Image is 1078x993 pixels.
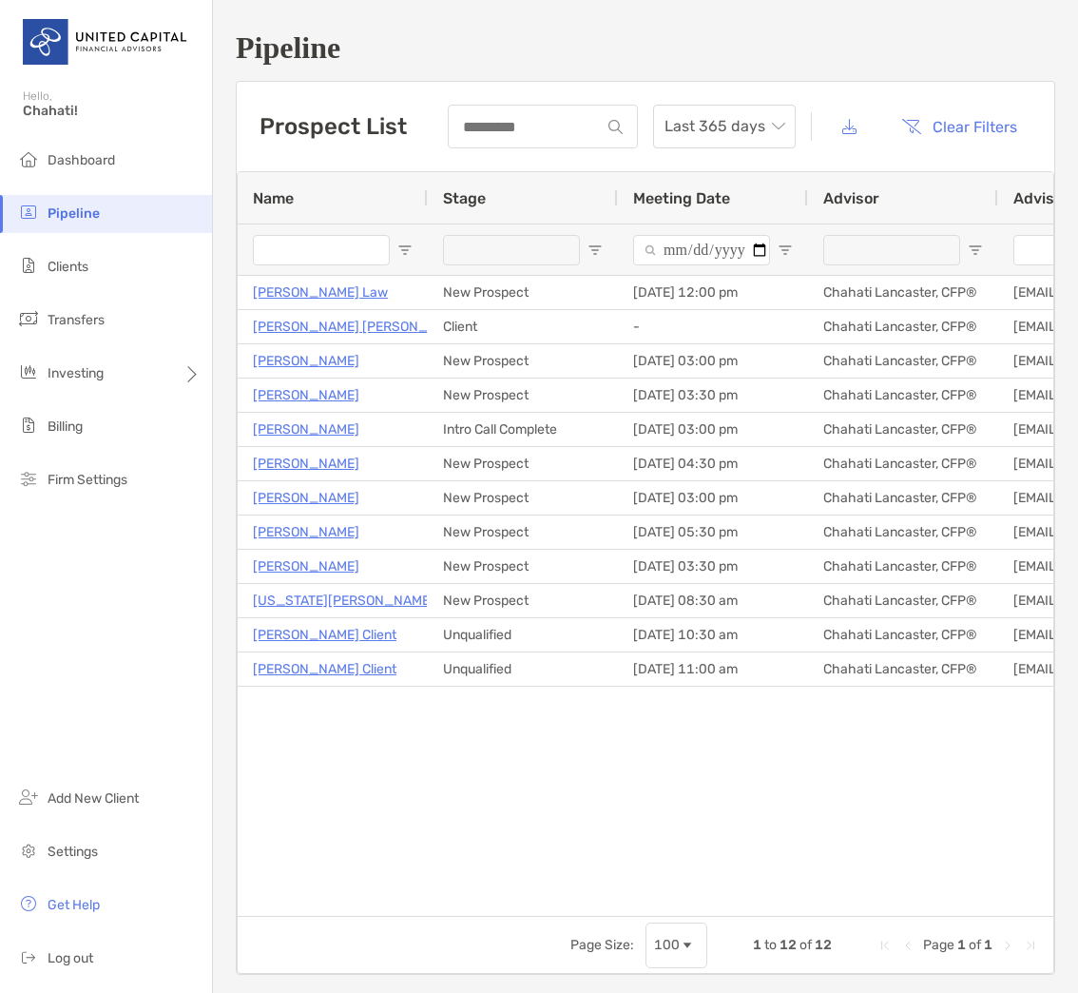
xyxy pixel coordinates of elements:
div: Chahati Lancaster, CFP® [808,276,998,309]
img: settings icon [17,839,40,862]
a: [PERSON_NAME] [253,383,359,407]
span: Name [253,189,294,207]
img: United Capital Logo [23,8,189,76]
span: Advisor [823,189,879,207]
div: New Prospect [428,447,618,480]
div: - [618,310,808,343]
button: Open Filter Menu [587,243,603,258]
div: Intro Call Complete [428,413,618,446]
span: Firm Settings [48,472,127,488]
div: Previous Page [900,938,915,953]
div: [DATE] 08:30 am [618,584,808,617]
div: Chahati Lancaster, CFP® [808,584,998,617]
div: New Prospect [428,379,618,412]
div: Page Size: [570,937,634,953]
button: Clear Filters [887,106,1031,147]
span: Pipeline [48,205,100,222]
div: Client [428,310,618,343]
div: New Prospect [428,516,618,549]
span: Add New Client [48,790,139,807]
span: Clients [48,259,88,275]
div: [DATE] 10:30 am [618,618,808,652]
div: [DATE] 03:00 pm [618,413,808,446]
div: First Page [877,938,893,953]
a: [PERSON_NAME] [253,520,359,544]
span: Page [923,937,954,953]
span: of [799,937,812,953]
img: pipeline icon [17,201,40,224]
span: 1 [957,937,966,953]
div: [DATE] 12:00 pm [618,276,808,309]
div: [DATE] 04:30 pm [618,447,808,480]
img: input icon [608,120,623,134]
a: [PERSON_NAME] [253,555,359,578]
span: Stage [443,189,486,207]
img: billing icon [17,414,40,437]
img: firm-settings icon [17,467,40,490]
a: [PERSON_NAME] [253,486,359,510]
a: [PERSON_NAME] Law [253,281,388,304]
div: 100 [654,937,680,953]
span: 12 [780,937,797,953]
span: Chahati! [23,103,201,119]
button: Open Filter Menu [968,243,983,258]
input: Name Filter Input [253,235,390,265]
a: [PERSON_NAME] [253,452,359,476]
a: [US_STATE][PERSON_NAME] [253,589,434,613]
div: New Prospect [428,550,618,583]
div: Next Page [1000,938,1015,953]
div: Unqualified [428,652,618,686]
span: Get Help [48,897,100,913]
img: add_new_client icon [17,786,40,808]
img: clients icon [17,254,40,277]
div: Chahati Lancaster, CFP® [808,618,998,652]
div: Chahati Lancaster, CFP® [808,652,998,686]
span: 1 [753,937,761,953]
div: Page Size [645,923,707,968]
span: 1 [984,937,992,953]
h3: Prospect List [260,113,407,140]
span: Billing [48,419,83,435]
a: [PERSON_NAME] [253,349,359,373]
img: transfers icon [17,307,40,330]
div: [DATE] 03:00 pm [618,481,808,515]
div: [DATE] 05:30 pm [618,516,808,549]
span: to [764,937,777,953]
input: Meeting Date Filter Input [633,235,770,265]
img: logout icon [17,945,40,968]
div: [DATE] 11:00 am [618,652,808,686]
a: [PERSON_NAME] Client [253,623,396,647]
div: Chahati Lancaster, CFP® [808,481,998,515]
div: Chahati Lancaster, CFP® [808,413,998,446]
a: [PERSON_NAME] Client [253,657,396,681]
img: get-help icon [17,892,40,915]
div: [DATE] 03:30 pm [618,379,808,412]
a: [PERSON_NAME] [253,418,359,441]
div: Last Page [1023,938,1038,953]
div: Chahati Lancaster, CFP® [808,447,998,480]
button: Open Filter Menu [397,243,413,258]
img: investing icon [17,360,40,383]
img: dashboard icon [17,147,40,170]
div: Chahati Lancaster, CFP® [808,516,998,549]
a: [PERSON_NAME] [PERSON_NAME] [253,315,469,339]
span: Investing [48,365,104,381]
span: Transfers [48,312,105,328]
span: Dashboard [48,152,115,168]
div: [DATE] 03:30 pm [618,550,808,583]
span: 12 [815,937,832,953]
span: Settings [48,844,98,860]
div: Chahati Lancaster, CFP® [808,344,998,378]
div: [DATE] 03:00 pm [618,344,808,378]
div: Chahati Lancaster, CFP® [808,310,998,343]
h1: Pipeline [236,30,1055,66]
div: New Prospect [428,344,618,378]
